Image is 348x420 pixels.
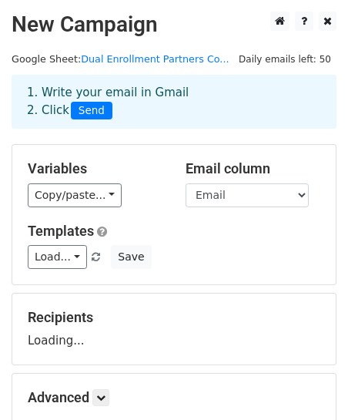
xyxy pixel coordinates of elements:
[28,160,162,177] h5: Variables
[12,53,229,65] small: Google Sheet:
[28,245,87,269] a: Load...
[233,51,336,68] span: Daily emails left: 50
[15,84,333,119] div: 1. Write your email in Gmail 2. Click
[28,309,320,326] h5: Recipients
[28,183,122,207] a: Copy/paste...
[71,102,112,120] span: Send
[81,53,229,65] a: Dual Enrollment Partners Co...
[12,12,336,38] h2: New Campaign
[28,309,320,349] div: Loading...
[28,389,320,406] h5: Advanced
[233,53,336,65] a: Daily emails left: 50
[186,160,320,177] h5: Email column
[111,245,151,269] button: Save
[28,223,94,239] a: Templates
